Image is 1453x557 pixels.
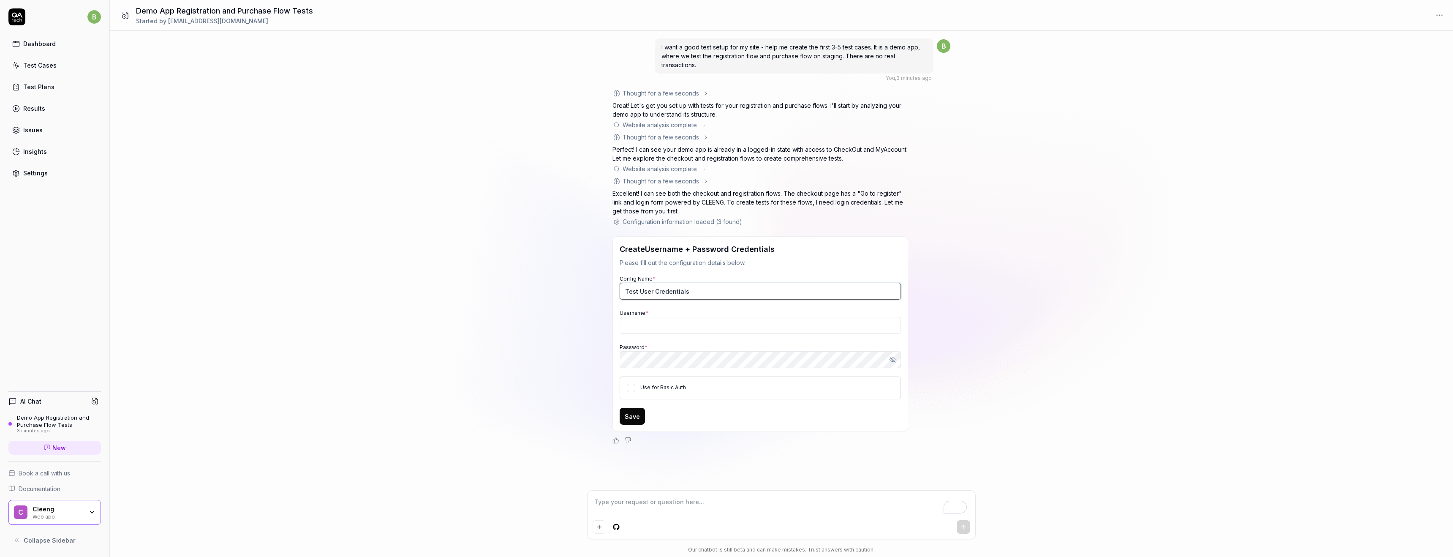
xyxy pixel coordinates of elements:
[612,145,908,163] p: Perfect! I can see your demo app is already in a logged-in state with access to CheckOut and MyAc...
[886,74,932,82] div: , 3 minutes ago
[8,57,101,74] a: Test Cases
[23,61,57,70] div: Test Cases
[8,484,101,493] a: Documentation
[937,39,950,53] span: b
[23,39,56,48] div: Dashboard
[8,441,101,455] a: New
[623,164,697,173] div: Website analysis complete
[19,484,60,493] span: Documentation
[8,79,101,95] a: Test Plans
[20,397,41,406] h4: AI Chat
[612,189,908,216] p: Excellent! I can see both the checkout and registration flows. The checkout page has a "Go to reg...
[623,133,699,142] div: Thought for a few seconds
[8,165,101,181] a: Settings
[136,16,313,25] div: Started by
[620,310,648,316] label: Username
[8,414,101,434] a: Demo App Registration and Purchase Flow Tests3 minutes ago
[593,496,970,517] textarea: To enrich screen reader interactions, please activate Accessibility in Grammarly extension settings
[33,513,83,519] div: Web app
[612,437,619,444] button: Positive feedback
[33,505,83,513] div: Cleeng
[620,283,901,300] input: My Config
[587,546,976,554] div: Our chatbot is still beta and can make mistakes. Trust answers with caution.
[8,469,101,478] a: Book a call with us
[620,344,648,350] label: Password
[620,276,656,282] label: Config Name
[23,169,48,177] div: Settings
[593,520,606,534] button: Add attachment
[87,10,101,24] span: b
[19,469,70,478] span: Book a call with us
[14,505,27,519] span: C
[623,120,697,129] div: Website analysis complete
[623,89,699,98] div: Thought for a few seconds
[8,532,101,549] button: Collapse Sidebar
[8,500,101,525] button: CCleengWeb app
[168,17,268,25] span: [EMAIL_ADDRESS][DOMAIN_NAME]
[8,122,101,138] a: Issues
[623,177,699,186] div: Thought for a few seconds
[23,126,43,134] div: Issues
[886,75,895,81] span: You
[620,258,901,267] p: Please fill out the configuration details below.
[17,414,101,428] div: Demo App Registration and Purchase Flow Tests
[87,8,101,25] button: b
[8,143,101,160] a: Insights
[17,428,101,434] div: 3 minutes ago
[8,35,101,52] a: Dashboard
[23,147,47,156] div: Insights
[24,536,76,545] span: Collapse Sidebar
[52,443,66,452] span: New
[640,384,686,390] label: Use for Basic Auth
[624,437,631,444] button: Negative feedback
[612,101,908,119] p: Great! Let's get you set up with tests for your registration and purchase flows. I'll start by an...
[23,104,45,113] div: Results
[23,82,54,91] div: Test Plans
[136,5,313,16] h1: Demo App Registration and Purchase Flow Tests
[620,243,901,255] h3: Create Username + Password Credentials
[620,408,645,425] button: Save
[623,217,742,226] div: Configuration information loaded (3 found)
[661,44,920,68] span: I want a good test setup for my site - help me create the first 3-5 test cases. It is a demo app,...
[8,100,101,117] a: Results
